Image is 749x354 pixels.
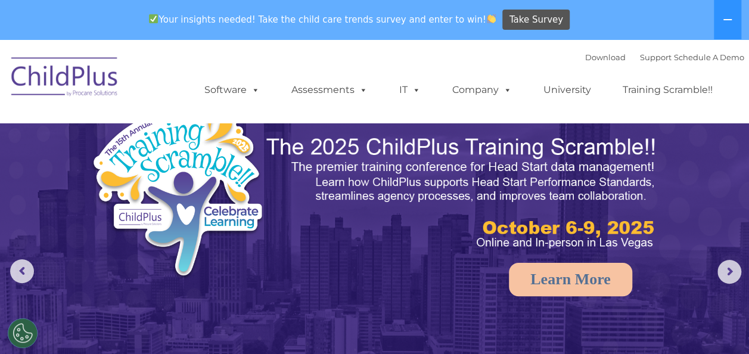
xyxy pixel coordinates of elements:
a: Take Survey [502,10,570,30]
span: Your insights needed! Take the child care trends survey and enter to win! [144,8,501,31]
font: | [585,52,744,62]
img: ✅ [149,14,158,23]
a: IT [387,78,433,102]
button: Cookies Settings [8,318,38,348]
a: Training Scramble!! [611,78,725,102]
a: Download [585,52,626,62]
a: Software [192,78,272,102]
a: Schedule A Demo [674,52,744,62]
img: ChildPlus by Procare Solutions [5,49,125,108]
span: Last name [166,79,202,88]
a: Support [640,52,672,62]
span: Phone number [166,128,216,136]
a: University [532,78,603,102]
a: Assessments [279,78,380,102]
a: Company [440,78,524,102]
img: 👏 [487,14,496,23]
a: Learn More [509,263,632,296]
span: Take Survey [509,10,563,30]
